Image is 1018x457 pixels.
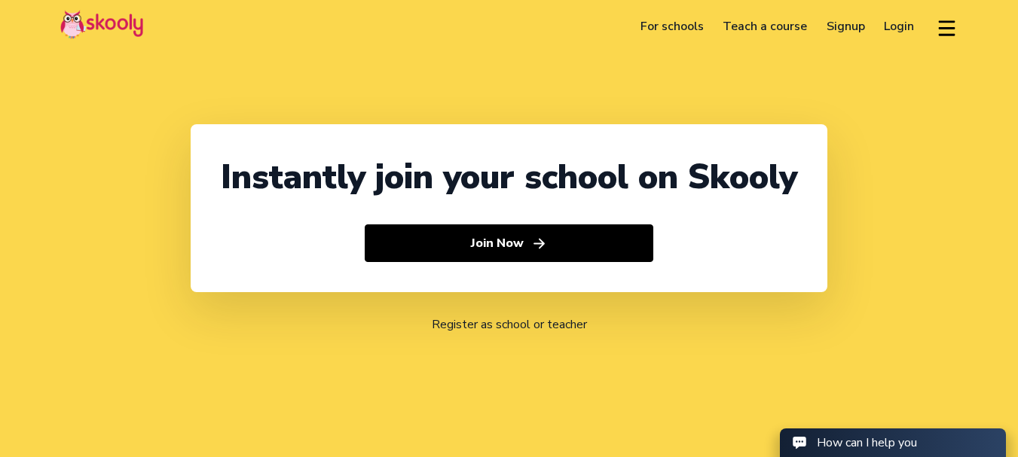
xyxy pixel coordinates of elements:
a: For schools [631,14,714,38]
a: Signup [817,14,875,38]
div: Instantly join your school on Skooly [221,154,797,200]
a: Register as school or teacher [432,316,587,333]
img: Skooly [60,10,143,39]
button: menu outline [936,14,958,39]
a: Teach a course [713,14,817,38]
ion-icon: arrow forward outline [531,236,547,251]
a: Login [875,14,925,38]
button: Join Nowarrow forward outline [365,224,653,262]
